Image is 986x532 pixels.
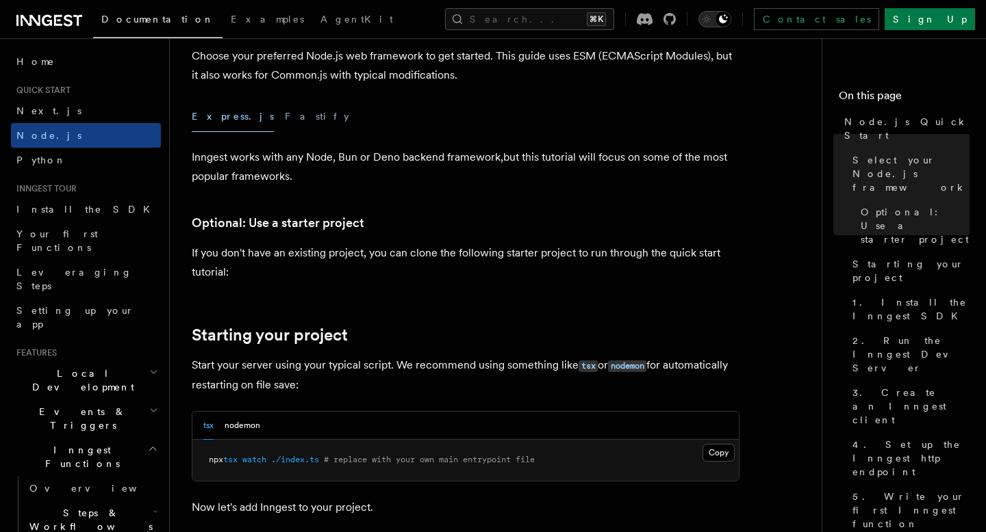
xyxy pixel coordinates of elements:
[11,367,149,394] span: Local Development
[11,298,161,336] a: Setting up your app
[11,399,161,438] button: Events & Triggers
[852,257,970,284] span: Starting your project
[223,4,312,37] a: Examples
[24,476,161,501] a: Overview
[11,85,71,96] span: Quick start
[698,11,731,27] button: Toggle dark mode
[847,432,970,484] a: 4. Set up the Inngest http endpoint
[29,483,170,494] span: Overview
[852,295,970,323] span: 1. Install the Inngest SDK
[192,498,739,517] p: Now let's add Inngest to your project.
[11,443,148,470] span: Inngest Functions
[192,243,739,282] p: If you don't have an existing project, you can clone the following starter project to run through...
[852,334,970,375] span: 2. Run the Inngest Dev Server
[271,455,319,464] span: ./index.ts
[225,412,260,440] button: nodemon
[608,360,646,372] code: nodemon
[223,455,238,464] span: tsx
[16,305,134,330] span: Setting up your app
[847,380,970,432] a: 3. Create an Inngest client
[844,115,970,142] span: Node.js Quick Start
[847,328,970,380] a: 2. Run the Inngest Dev Server
[203,412,214,440] button: tsx
[839,88,970,109] h4: On this page
[192,101,274,132] button: Express.js
[11,438,161,476] button: Inngest Functions
[192,46,739,85] p: Choose your preferred Node.js web framework to get started. This guide uses ESM (ECMAScript Modul...
[579,360,598,372] code: tsx
[852,490,970,531] span: 5. Write your first Inngest function
[209,455,223,464] span: npx
[16,204,158,215] span: Install the SDK
[11,347,57,358] span: Features
[579,358,598,371] a: tsx
[192,356,739,395] p: Start your server using your typical script. We recommend using something like or for automatical...
[320,14,393,25] span: AgentKit
[847,290,970,328] a: 1. Install the Inngest SDK
[242,455,266,464] span: watch
[312,4,401,37] a: AgentKit
[11,260,161,298] a: Leveraging Steps
[192,213,364,232] a: Optional: Use a starter project
[852,153,970,194] span: Select your Node.js framework
[608,358,646,371] a: nodemon
[11,405,149,432] span: Events & Triggers
[847,148,970,200] a: Select your Node.js framework
[445,8,614,30] button: Search...⌘K
[754,8,879,30] a: Contact sales
[847,252,970,290] a: Starting your project
[11,49,161,74] a: Home
[885,8,975,30] a: Sign Up
[16,130,81,141] span: Node.js
[324,455,535,464] span: # replace with your own main entrypoint file
[11,148,161,172] a: Python
[839,109,970,148] a: Node.js Quick Start
[11,197,161,222] a: Install the SDK
[285,101,349,132] button: Fastify
[11,183,77,194] span: Inngest tour
[855,200,970,252] a: Optional: Use a starter project
[16,105,81,116] span: Next.js
[16,228,98,253] span: Your first Functions
[11,361,161,399] button: Local Development
[231,14,304,25] span: Examples
[11,98,161,123] a: Next.js
[93,4,223,38] a: Documentation
[852,438,970,479] span: 4. Set up the Inngest http endpoint
[703,444,735,462] button: Copy
[11,123,161,148] a: Node.js
[852,386,970,427] span: 3. Create an Inngest client
[587,12,606,26] kbd: ⌘K
[192,325,348,345] a: Starting your project
[16,55,55,68] span: Home
[16,155,66,165] span: Python
[11,222,161,260] a: Your first Functions
[861,205,970,246] span: Optional: Use a starter project
[101,14,214,25] span: Documentation
[16,267,132,291] span: Leveraging Steps
[192,148,739,186] p: Inngest works with any Node, Bun or Deno backend framework,but this tutorial will focus on some o...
